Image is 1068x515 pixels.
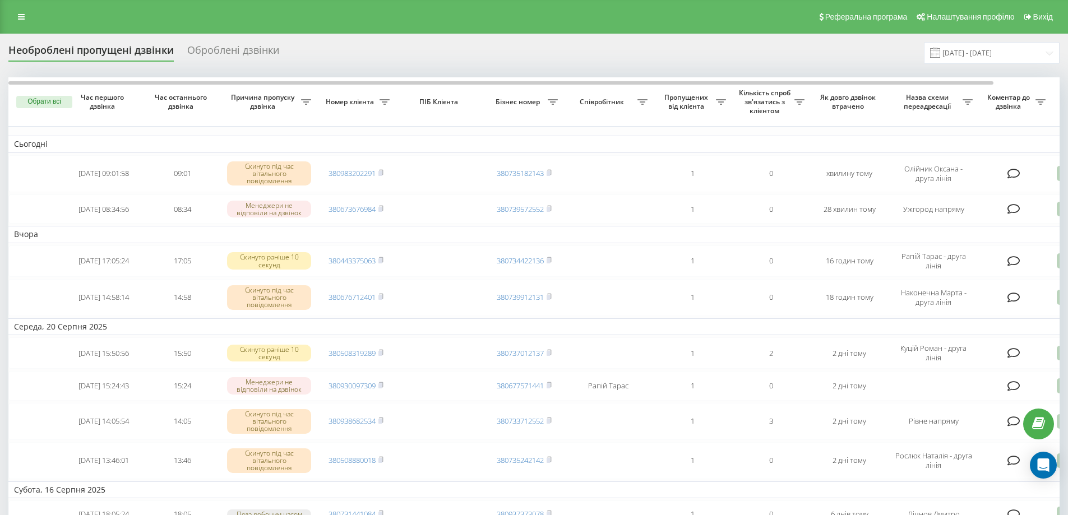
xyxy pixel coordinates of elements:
[143,371,221,401] td: 15:24
[889,442,978,479] td: Рослюк Наталія - друга лінія
[653,279,732,316] td: 1
[653,155,732,192] td: 1
[569,98,637,106] span: Співробітник
[653,442,732,479] td: 1
[491,98,548,106] span: Бізнес номер
[497,381,544,391] a: 380677571441
[322,98,380,106] span: Номер клієнта
[227,377,311,394] div: Менеджери не відповіли на дзвінок
[143,403,221,440] td: 14:05
[329,416,376,426] a: 380938682534
[653,337,732,369] td: 1
[889,403,978,440] td: Рівне напряму
[329,168,376,178] a: 380983202291
[405,98,475,106] span: ПІБ Клієнта
[8,44,174,62] div: Необроблені пропущені дзвінки
[143,279,221,316] td: 14:58
[227,409,311,434] div: Скинуто під час вітального повідомлення
[497,455,544,465] a: 380735242142
[810,279,889,316] td: 18 годин тому
[64,155,143,192] td: [DATE] 09:01:58
[810,194,889,224] td: 28 хвилин тому
[732,371,810,401] td: 0
[227,201,311,217] div: Менеджери не відповіли на дзвінок
[64,371,143,401] td: [DATE] 15:24:43
[227,252,311,269] div: Скинуто раніше 10 секунд
[64,403,143,440] td: [DATE] 14:05:54
[889,337,978,369] td: Куцій Роман - друга лінія
[497,348,544,358] a: 380737012137
[227,93,301,110] span: Причина пропуску дзвінка
[732,155,810,192] td: 0
[810,245,889,277] td: 16 годин тому
[497,256,544,266] a: 380734422136
[653,194,732,224] td: 1
[73,93,134,110] span: Час першого дзвінка
[889,245,978,277] td: Рапій Тарас - друга лінія
[143,245,221,277] td: 17:05
[737,89,794,115] span: Кількість спроб зв'язатись з клієнтом
[732,337,810,369] td: 2
[927,12,1014,21] span: Налаштування профілю
[329,455,376,465] a: 380508880018
[810,337,889,369] td: 2 дні тому
[227,285,311,310] div: Скинуто під час вітального повідомлення
[64,442,143,479] td: [DATE] 13:46:01
[810,403,889,440] td: 2 дні тому
[16,96,72,108] button: Обрати всі
[497,168,544,178] a: 380735182143
[329,292,376,302] a: 380676712401
[187,44,279,62] div: Оброблені дзвінки
[329,348,376,358] a: 380508319289
[64,279,143,316] td: [DATE] 14:58:14
[894,93,963,110] span: Назва схеми переадресації
[889,279,978,316] td: Наконечна Марта - друга лінія
[143,155,221,192] td: 09:01
[227,345,311,361] div: Скинуто раніше 10 секунд
[810,442,889,479] td: 2 дні тому
[659,93,716,110] span: Пропущених від клієнта
[329,381,376,391] a: 380930097309
[143,442,221,479] td: 13:46
[810,371,889,401] td: 2 дні тому
[889,194,978,224] td: Ужгород напряму
[732,245,810,277] td: 0
[64,337,143,369] td: [DATE] 15:50:56
[329,256,376,266] a: 380443375063
[497,292,544,302] a: 380739912131
[653,371,732,401] td: 1
[143,194,221,224] td: 08:34
[227,448,311,473] div: Скинуто під час вітального повідомлення
[825,12,908,21] span: Реферальна програма
[653,245,732,277] td: 1
[497,204,544,214] a: 380739572552
[732,279,810,316] td: 0
[1033,12,1053,21] span: Вихід
[227,161,311,186] div: Скинуто під час вітального повідомлення
[563,371,653,401] td: Рапій Тарас
[732,403,810,440] td: 3
[732,194,810,224] td: 0
[64,194,143,224] td: [DATE] 08:34:56
[152,93,212,110] span: Час останнього дзвінка
[1030,452,1057,479] div: Open Intercom Messenger
[819,93,880,110] span: Як довго дзвінок втрачено
[497,416,544,426] a: 380733712552
[810,155,889,192] td: хвилину тому
[64,245,143,277] td: [DATE] 17:05:24
[732,442,810,479] td: 0
[143,337,221,369] td: 15:50
[889,155,978,192] td: Олійник Оксана - друга лінія
[653,403,732,440] td: 1
[329,204,376,214] a: 380673676984
[984,93,1035,110] span: Коментар до дзвінка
